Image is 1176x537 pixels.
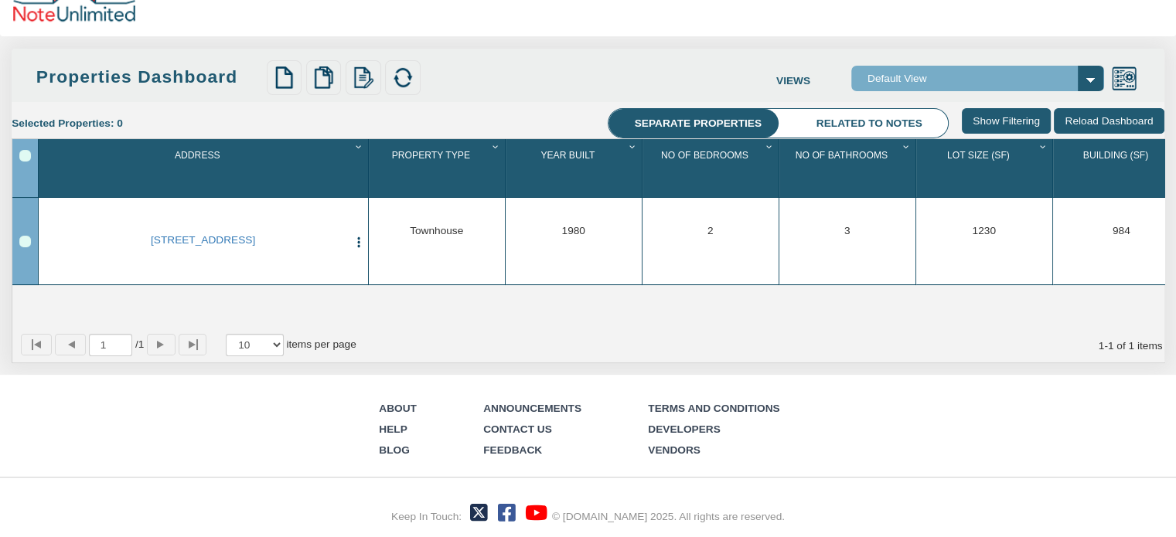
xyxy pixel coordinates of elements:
a: 0001 B Lafayette Ave, Baltimore, MD, 21202 [58,234,348,246]
div: Sort None [371,144,504,192]
a: Contact Us [483,423,552,435]
div: Sort None [41,144,367,192]
span: Building (Sf) [1083,150,1148,161]
a: Developers [648,423,720,435]
a: Feedback [483,444,542,456]
abbr: through [1104,340,1108,352]
span: 1 1 of 1 items [1099,340,1163,352]
button: Page to first [21,334,52,355]
a: Vendors [648,444,700,456]
div: Column Menu [763,139,778,154]
input: Show Filtering [962,108,1051,134]
div: Row 1, Row Selection Checkbox [19,236,32,248]
span: 1 [135,337,144,352]
div: Column Menu [1037,139,1052,154]
span: Townhouse [410,226,463,237]
img: cell-menu.png [353,236,366,249]
span: 1230 [972,226,995,237]
div: No Of Bedrooms Sort None [645,144,778,192]
button: Page to last [179,334,206,355]
span: Year Built [540,150,595,161]
span: 1980 [561,226,585,237]
a: Terms and Conditions [648,403,779,414]
span: No Of Bedrooms [661,150,748,161]
div: Column Menu [489,139,504,154]
button: Press to open the property menu [353,234,366,250]
img: new.png [273,66,295,88]
a: About [379,403,417,414]
div: Keep In Touch: [391,509,462,525]
a: Announcements [483,403,581,414]
div: Sort None [919,144,1052,192]
input: Selected page [89,334,132,356]
div: Year Built Sort None [508,144,641,192]
div: Column Menu [900,139,915,154]
div: Column Menu [626,139,641,154]
div: Address Sort None [41,144,367,192]
li: Related to notes [790,109,948,138]
span: No Of Bathrooms [796,150,888,161]
div: Property Type Sort None [371,144,504,192]
button: Page forward [147,334,175,355]
span: 2 [707,226,714,237]
span: Address [175,150,220,161]
div: Sort None [645,144,778,192]
div: Properties Dashboard [36,64,262,90]
input: Reload Dashboard [1054,108,1164,134]
div: Lot Size (Sf) Sort None [919,144,1052,192]
div: © [DOMAIN_NAME] 2025. All rights are reserved. [552,509,785,525]
span: 3 [844,226,850,237]
img: refresh.png [392,66,414,88]
span: 984 [1113,226,1130,237]
div: No Of Bathrooms Sort None [782,144,915,192]
span: items per page [286,338,356,350]
div: Selected Properties: 0 [12,108,135,139]
div: Sort None [782,144,915,192]
img: copy.png [312,66,334,88]
a: Blog [379,444,410,456]
span: Property Type [392,150,470,161]
img: edit.png [353,66,374,88]
img: views.png [1111,66,1137,91]
button: Page back [55,334,86,355]
div: Sort None [508,144,641,192]
span: Lot Size (Sf) [947,150,1010,161]
div: Column Menu [353,139,367,154]
a: Help [379,423,407,435]
div: Select All [19,150,32,162]
abbr: of [135,338,138,350]
label: Views [776,66,851,88]
li: Separate properties [608,109,787,138]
